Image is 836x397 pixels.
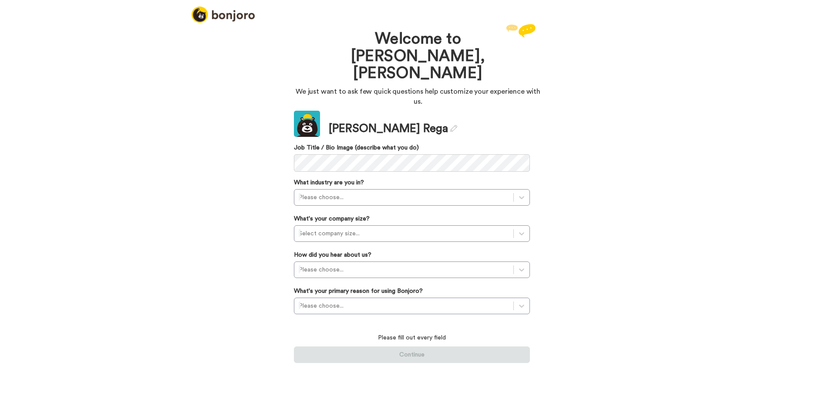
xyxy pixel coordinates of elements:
[294,214,370,223] label: What's your company size?
[320,31,516,82] h1: Welcome to [PERSON_NAME], [PERSON_NAME]
[294,143,530,152] label: Job Title / Bio Image (describe what you do)
[294,287,423,295] label: What's your primary reason for using Bonjoro?
[294,87,542,107] p: We just want to ask few quick questions help customize your experience with us.
[506,24,536,37] img: reply.svg
[294,178,364,187] label: What industry are you in?
[294,251,371,259] label: How did you hear about us?
[294,346,530,363] button: Continue
[192,7,255,23] img: logo_full.png
[294,333,530,342] p: Please fill out every field
[329,121,457,137] div: [PERSON_NAME] Rega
